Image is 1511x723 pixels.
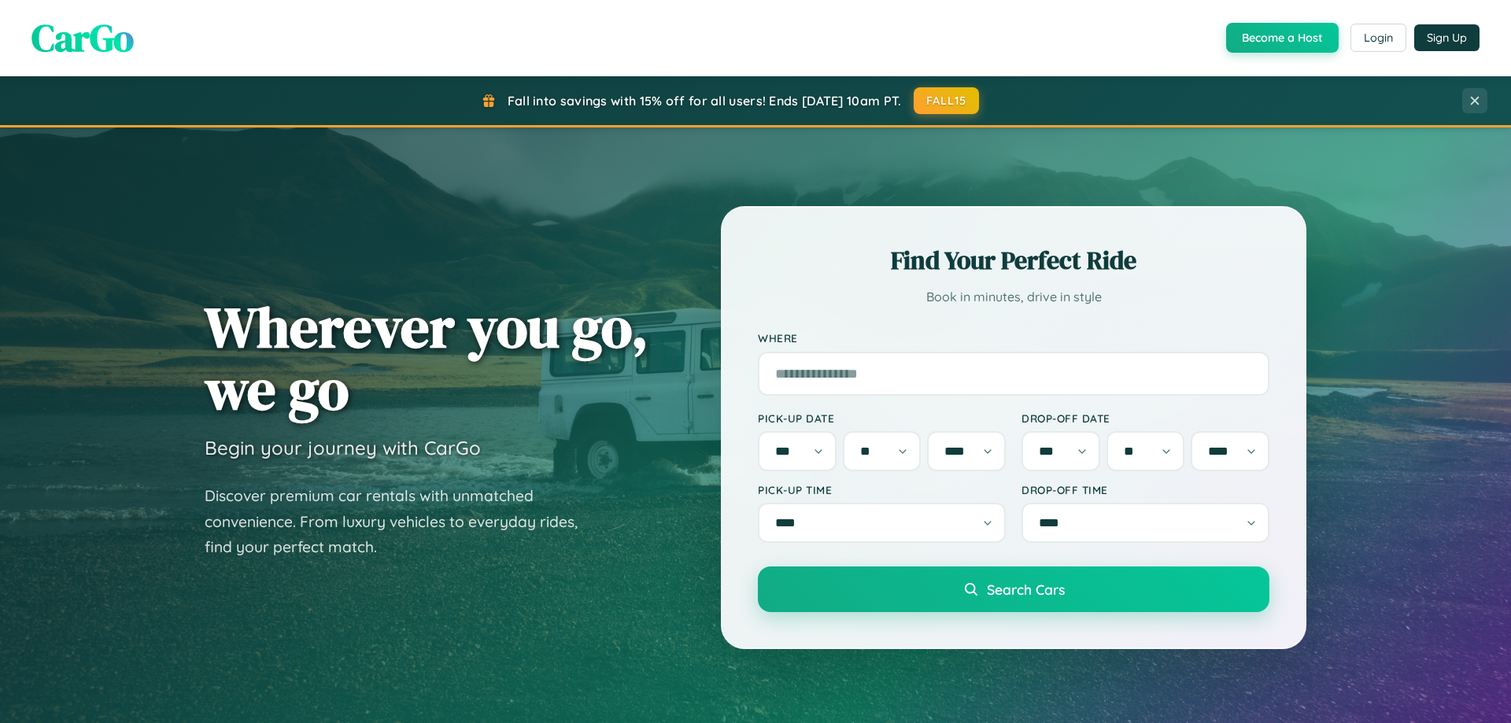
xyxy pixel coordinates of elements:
button: Sign Up [1414,24,1480,51]
label: Where [758,332,1269,345]
p: Book in minutes, drive in style [758,286,1269,308]
label: Drop-off Date [1021,411,1269,425]
span: Search Cars [987,581,1065,598]
label: Pick-up Date [758,411,1006,425]
button: Login [1350,24,1406,52]
h2: Find Your Perfect Ride [758,243,1269,278]
label: Drop-off Time [1021,483,1269,496]
span: Fall into savings with 15% off for all users! Ends [DATE] 10am PT. [508,93,902,109]
label: Pick-up Time [758,483,1006,496]
p: Discover premium car rentals with unmatched convenience. From luxury vehicles to everyday rides, ... [205,483,598,560]
button: Search Cars [758,566,1269,612]
button: Become a Host [1226,23,1339,53]
button: FALL15 [914,87,980,114]
span: CarGo [31,12,134,64]
h1: Wherever you go, we go [205,296,648,420]
h3: Begin your journey with CarGo [205,436,481,459]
